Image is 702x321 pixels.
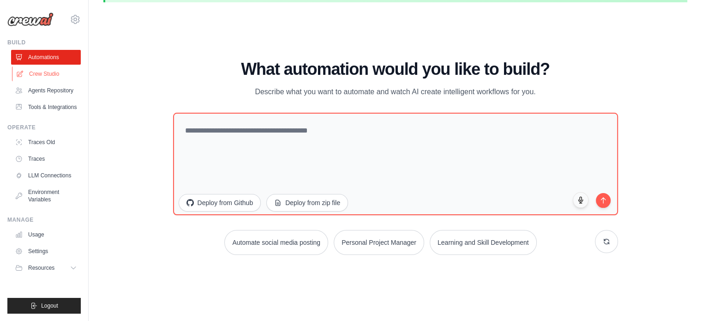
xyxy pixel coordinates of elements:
button: Learning and Skill Development [430,230,537,255]
button: Personal Project Manager [334,230,424,255]
span: Logout [41,302,58,309]
button: Logout [7,298,81,314]
a: Traces Old [11,135,81,150]
a: Usage [11,227,81,242]
a: Crew Studio [12,67,82,81]
a: Agents Repository [11,83,81,98]
iframe: Chat Widget [656,277,702,321]
a: Settings [11,244,81,259]
h1: What automation would you like to build? [173,60,618,79]
div: Operate [7,124,81,131]
button: Resources [11,260,81,275]
a: Environment Variables [11,185,81,207]
div: Manage [7,216,81,224]
a: LLM Connections [11,168,81,183]
button: Automate social media posting [224,230,328,255]
button: Deploy from Github [179,194,261,212]
a: Automations [11,50,81,65]
p: Describe what you want to automate and watch AI create intelligent workflows for you. [240,86,551,98]
div: Build [7,39,81,46]
img: Logo [7,12,54,26]
button: Deploy from zip file [266,194,348,212]
a: Tools & Integrations [11,100,81,115]
a: Traces [11,151,81,166]
span: Resources [28,264,54,272]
